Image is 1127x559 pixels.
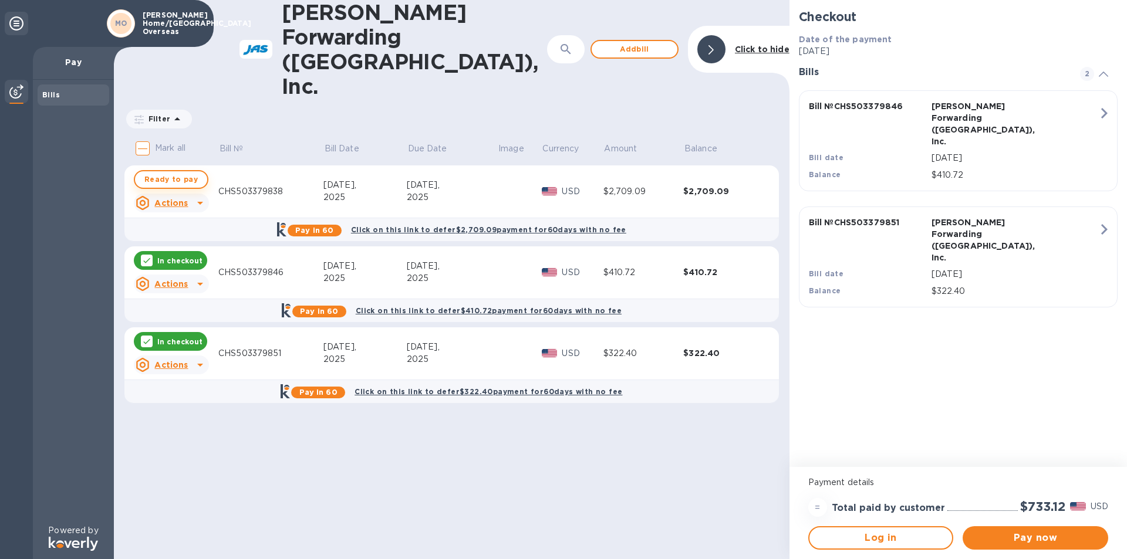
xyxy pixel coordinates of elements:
[799,9,1118,24] h2: Checkout
[603,266,684,279] div: $410.72
[562,266,603,279] p: USD
[932,152,1098,164] p: [DATE]
[144,114,170,124] p: Filter
[683,266,764,278] div: $410.72
[683,347,764,359] div: $322.40
[808,476,1108,489] p: Payment details
[809,286,841,295] b: Balance
[542,349,558,357] img: USD
[220,143,259,155] span: Bill №
[799,45,1118,57] p: [DATE]
[932,100,1050,147] p: [PERSON_NAME] Forwarding ([GEOGRAPHIC_DATA]), Inc.
[407,191,498,204] div: 2025
[809,100,927,112] p: Bill № CHS503379846
[932,169,1098,181] p: $410.72
[684,143,733,155] span: Balance
[300,307,338,316] b: Pay in 60
[542,143,579,155] p: Currency
[1070,502,1086,510] img: USD
[356,306,622,315] b: Click on this link to defer $410.72 payment for 60 days with no fee
[603,347,684,360] div: $322.40
[407,353,498,365] div: 2025
[48,524,98,537] p: Powered by
[355,387,622,396] b: Click on this link to defer $322.40 payment for 60 days with no fee
[323,272,407,284] div: 2025
[42,56,104,68] p: Pay
[323,260,407,272] div: [DATE],
[809,269,844,278] b: Bill date
[407,260,498,272] div: [DATE],
[799,35,892,44] b: Date of the payment
[323,191,407,204] div: 2025
[1080,67,1094,81] span: 2
[542,268,558,276] img: USD
[604,143,652,155] span: Amount
[972,531,1099,545] span: Pay now
[562,185,603,198] p: USD
[832,503,945,514] h3: Total paid by customer
[154,360,188,370] u: Actions
[407,341,498,353] div: [DATE],
[295,226,333,235] b: Pay in 60
[220,143,244,155] p: Bill №
[601,42,668,56] span: Add bill
[735,45,789,54] b: Click to hide
[809,170,841,179] b: Balance
[115,19,127,28] b: MO
[157,337,203,347] p: In checkout
[42,90,60,99] b: Bills
[134,170,208,189] button: Ready to pay
[809,216,927,228] p: Bill № CHS503379851
[218,266,323,279] div: CHS503379846
[407,179,498,191] div: [DATE],
[799,90,1118,191] button: Bill №CHS503379846[PERSON_NAME] Forwarding ([GEOGRAPHIC_DATA]), Inc.Bill date[DATE]Balance$410.72
[684,143,717,155] p: Balance
[323,179,407,191] div: [DATE],
[323,341,407,353] div: [DATE],
[808,498,827,517] div: =
[351,225,626,234] b: Click on this link to defer $2,709.09 payment for 60 days with no fee
[963,526,1108,550] button: Pay now
[325,143,374,155] span: Bill Date
[299,388,338,397] b: Pay in 60
[218,185,323,198] div: CHS503379838
[562,347,603,360] p: USD
[498,143,524,155] p: Image
[144,172,198,187] span: Ready to pay
[591,40,679,59] button: Addbill
[932,268,1098,280] p: [DATE]
[154,198,188,208] u: Actions
[1091,500,1108,513] p: USD
[604,143,637,155] p: Amount
[542,187,558,195] img: USD
[49,537,98,551] img: Logo
[799,67,1066,78] h3: Bills
[154,279,188,289] u: Actions
[408,143,463,155] span: Due Date
[603,185,684,198] div: $2,709.09
[155,142,185,154] p: Mark all
[143,11,201,36] p: [PERSON_NAME] Home/[GEOGRAPHIC_DATA] Overseas
[218,347,323,360] div: CHS503379851
[325,143,359,155] p: Bill Date
[808,526,954,550] button: Log in
[819,531,943,545] span: Log in
[323,353,407,365] div: 2025
[683,185,764,197] div: $2,709.09
[1020,499,1065,514] h2: $733.12
[932,216,1050,263] p: [PERSON_NAME] Forwarding ([GEOGRAPHIC_DATA]), Inc.
[799,206,1118,307] button: Bill №CHS503379851[PERSON_NAME] Forwarding ([GEOGRAPHIC_DATA]), Inc.Bill date[DATE]Balance$322.40
[157,256,203,266] p: In checkout
[408,143,447,155] p: Due Date
[407,272,498,284] div: 2025
[932,285,1098,297] p: $322.40
[809,153,844,162] b: Bill date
